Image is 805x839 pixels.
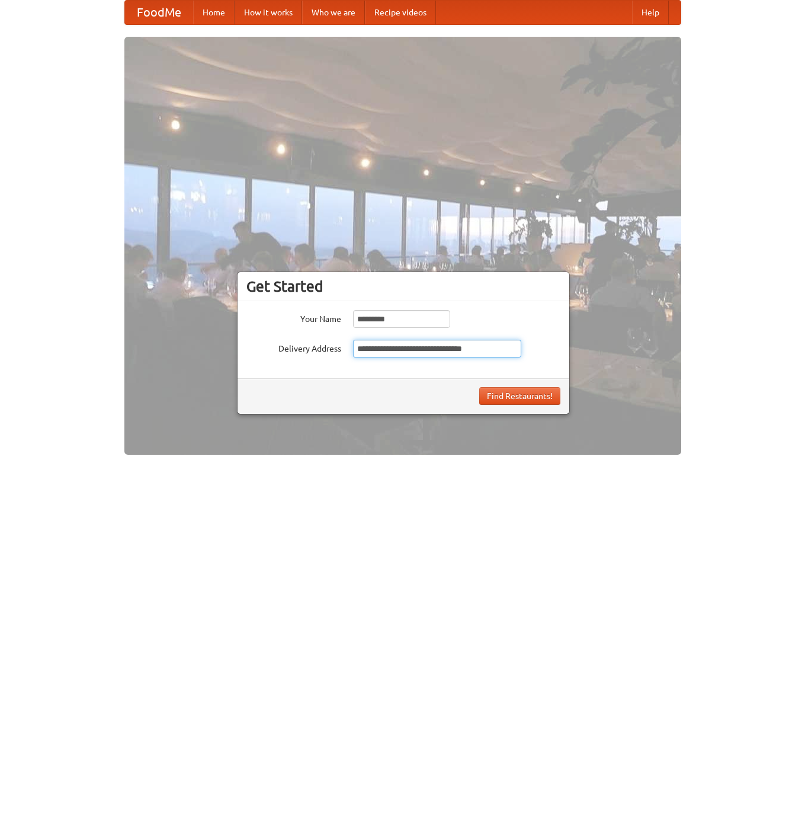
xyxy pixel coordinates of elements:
a: Recipe videos [365,1,436,24]
h3: Get Started [246,277,560,295]
button: Find Restaurants! [479,387,560,405]
a: Home [193,1,235,24]
a: Who we are [302,1,365,24]
a: Help [632,1,669,24]
label: Delivery Address [246,340,341,355]
a: FoodMe [125,1,193,24]
label: Your Name [246,310,341,325]
a: How it works [235,1,302,24]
